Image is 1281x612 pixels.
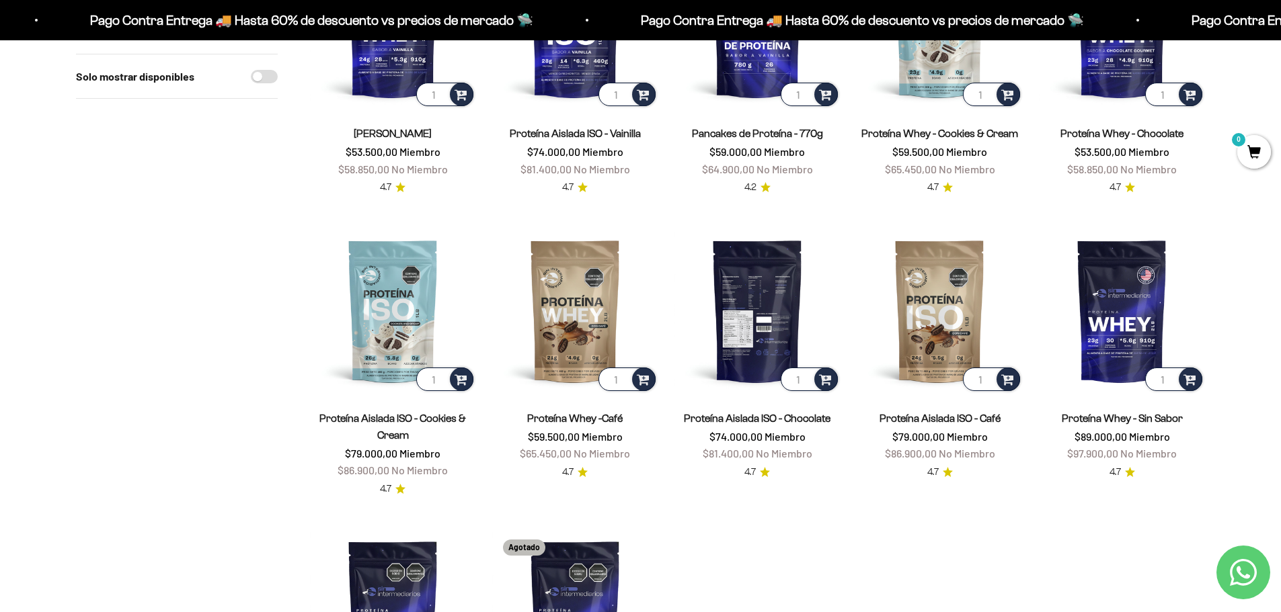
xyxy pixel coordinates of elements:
a: Proteína Whey - Chocolate [1060,128,1183,139]
span: 4.7 [927,465,939,480]
span: $97.900,00 [1067,447,1118,460]
span: No Miembro [391,163,448,175]
span: No Miembro [939,163,995,175]
span: Miembro [947,430,988,443]
span: No Miembro [939,447,995,460]
span: 4.7 [1110,180,1121,195]
span: Miembro [946,145,987,158]
a: 4.74.7 de 5.0 estrellas [562,465,588,480]
span: Miembro [1128,145,1169,158]
span: $74.000,00 [527,145,580,158]
span: $79.000,00 [892,430,945,443]
a: 4.74.7 de 5.0 estrellas [380,482,405,496]
span: Miembro [764,145,805,158]
a: Proteína Whey - Sin Sabor [1062,412,1183,424]
span: 4.7 [744,465,756,480]
p: Pago Contra Entrega 🚚 Hasta 60% de descuento vs precios de mercado 🛸 [90,9,533,31]
span: $74.000,00 [709,430,763,443]
span: Miembro [399,447,440,460]
span: $53.500,00 [346,145,397,158]
span: 4.7 [562,180,574,195]
span: $81.400,00 [520,163,572,175]
a: 4.24.2 de 5.0 estrellas [744,180,771,195]
span: Miembro [582,145,623,158]
a: 4.74.7 de 5.0 estrellas [380,180,405,195]
img: Proteína Aislada ISO - Chocolate [674,228,841,394]
a: Proteína Whey -Café [527,412,623,424]
span: $65.450,00 [520,447,572,460]
span: No Miembro [756,447,812,460]
span: No Miembro [1120,447,1177,460]
span: 4.7 [380,482,391,496]
span: No Miembro [1120,163,1177,175]
span: 4.7 [1110,465,1121,480]
span: Miembro [765,430,806,443]
span: $86.900,00 [338,464,389,476]
span: No Miembro [574,447,630,460]
span: No Miembro [391,464,448,476]
a: 4.74.7 de 5.0 estrellas [562,180,588,195]
span: Miembro [399,145,440,158]
span: $53.500,00 [1075,145,1126,158]
a: 4.74.7 de 5.0 estrellas [1110,180,1135,195]
a: 4.74.7 de 5.0 estrellas [744,465,770,480]
span: 4.7 [380,180,391,195]
span: $89.000,00 [1075,430,1127,443]
span: Miembro [582,430,623,443]
span: $59.500,00 [892,145,944,158]
span: Miembro [1129,430,1170,443]
span: 4.7 [562,465,574,480]
span: 4.2 [744,180,756,195]
a: 4.74.7 de 5.0 estrellas [1110,465,1135,480]
a: Proteína Aislada ISO - Cookies & Cream [319,412,466,441]
a: Proteína Whey - Cookies & Cream [861,128,1018,139]
span: $59.000,00 [709,145,762,158]
a: 4.74.7 de 5.0 estrellas [927,180,953,195]
span: $59.500,00 [528,430,580,443]
a: 0 [1237,146,1271,161]
span: $64.900,00 [702,163,754,175]
span: 4.7 [927,180,939,195]
p: Pago Contra Entrega 🚚 Hasta 60% de descuento vs precios de mercado 🛸 [641,9,1084,31]
span: $58.850,00 [1067,163,1118,175]
mark: 0 [1231,132,1247,148]
label: Solo mostrar disponibles [76,68,194,85]
span: $86.900,00 [885,447,937,460]
a: Proteína Aislada ISO - Café [880,412,1001,424]
span: $81.400,00 [703,447,754,460]
a: [PERSON_NAME] [354,128,432,139]
a: Proteína Aislada ISO - Vainilla [510,128,641,139]
span: No Miembro [574,163,630,175]
a: 4.74.7 de 5.0 estrellas [927,465,953,480]
span: $79.000,00 [345,447,397,460]
span: $58.850,00 [338,163,389,175]
a: Pancakes de Proteína - 770g [692,128,823,139]
a: Proteína Aislada ISO - Chocolate [684,412,830,424]
span: $65.450,00 [885,163,937,175]
span: No Miembro [756,163,813,175]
